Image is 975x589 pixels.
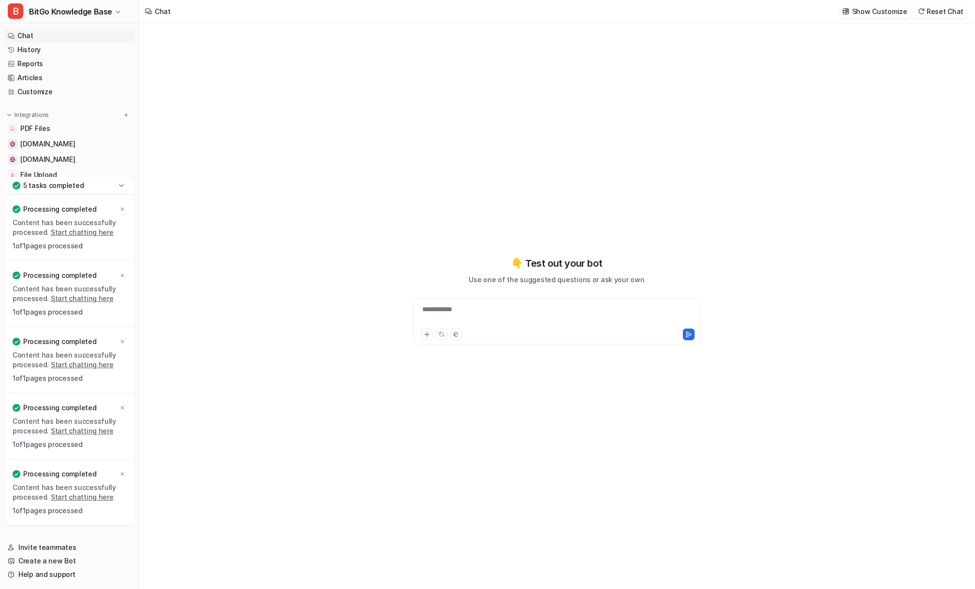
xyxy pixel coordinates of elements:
p: Show Customize [852,6,907,16]
a: Invite teammates [4,541,135,554]
img: reset [918,8,925,15]
img: expand menu [6,112,13,118]
p: 1 of 1 pages processed [13,440,126,449]
a: Chat [4,29,135,43]
a: Start chatting here [51,228,114,236]
a: Create a new Bot [4,554,135,568]
p: Processing completed [23,271,96,280]
p: 1 of 1 pages processed [13,506,126,516]
button: Integrations [4,110,52,120]
span: BitGo Knowledge Base [29,5,112,18]
p: 1 of 1 pages processed [13,374,126,383]
p: Content has been successfully processed. [13,218,126,237]
p: Content has been successfully processed. [13,284,126,303]
div: Chat [155,6,171,16]
a: Articles [4,71,135,85]
button: Show Customize [840,4,911,18]
p: Processing completed [23,469,96,479]
a: Help and support [4,568,135,581]
a: Start chatting here [51,427,114,435]
img: PDF Files [10,126,15,131]
a: Reports [4,57,135,71]
p: Content has been successfully processed. [13,483,126,502]
span: [DOMAIN_NAME] [20,155,75,164]
span: PDF Files [20,124,50,133]
p: Content has been successfully processed. [13,350,126,370]
img: customize [842,8,849,15]
a: Start chatting here [51,360,114,369]
img: www.bitgo.com [10,157,15,162]
p: Processing completed [23,204,96,214]
p: 1 of 1 pages processed [13,307,126,317]
p: 1 of 1 pages processed [13,241,126,251]
p: 👇 Test out your bot [511,256,602,271]
a: Start chatting here [51,493,114,501]
p: Use one of the suggested questions or ask your own [469,274,644,285]
img: menu_add.svg [123,112,130,118]
a: Customize [4,85,135,99]
p: Processing completed [23,337,96,346]
a: developers.bitgo.com[DOMAIN_NAME] [4,137,135,151]
a: Start chatting here [51,294,114,302]
p: Integrations [15,111,49,119]
button: Reset Chat [915,4,967,18]
p: Content has been successfully processed. [13,417,126,436]
a: www.bitgo.com[DOMAIN_NAME] [4,153,135,166]
p: Processing completed [23,403,96,413]
span: B [8,3,23,19]
a: History [4,43,135,57]
img: File Upload [10,172,15,178]
a: PDF FilesPDF Files [4,122,135,135]
img: developers.bitgo.com [10,141,15,147]
p: 5 tasks completed [23,181,84,190]
a: File UploadFile Upload [4,168,135,182]
span: File Upload [20,170,57,180]
span: [DOMAIN_NAME] [20,139,75,149]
